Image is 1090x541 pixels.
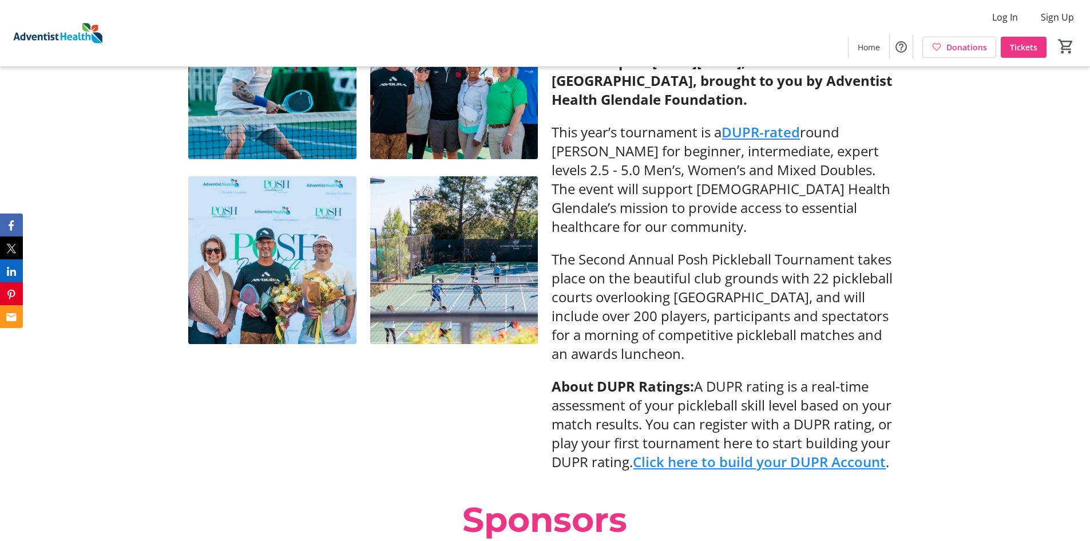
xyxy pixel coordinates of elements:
[633,452,886,471] a: Click here to build your DUPR Account
[552,123,890,236] span: round [PERSON_NAME] for beginner, intermediate, expert levels 2.5 - 5.0 Men’s, Women’s and Mixed ...
[886,452,889,471] span: .
[7,5,109,62] img: Adventist Health's Logo
[462,499,627,540] span: Sponsors
[370,176,538,345] img: undefined
[1041,10,1074,24] span: Sign Up
[983,8,1027,26] button: Log In
[722,123,800,141] a: DUPR-rated
[552,377,694,396] strong: About DUPR Ratings:
[992,10,1018,24] span: Log In
[858,41,880,53] span: Home
[552,250,893,363] span: The Second Annual Posh Pickleball Tournament takes place on the beautiful club grounds with 22 pi...
[1010,41,1037,53] span: Tickets
[552,377,892,471] span: A DUPR rating is a real-time assessment of your pickleball skill level based on your match result...
[188,176,356,345] img: undefined
[1056,36,1076,57] button: Cart
[890,35,913,58] button: Help
[1032,8,1083,26] button: Sign Up
[922,37,996,58] a: Donations
[946,41,987,53] span: Donations
[1001,37,1047,58] a: Tickets
[849,37,889,58] a: Home
[552,123,722,141] span: This year’s tournament is a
